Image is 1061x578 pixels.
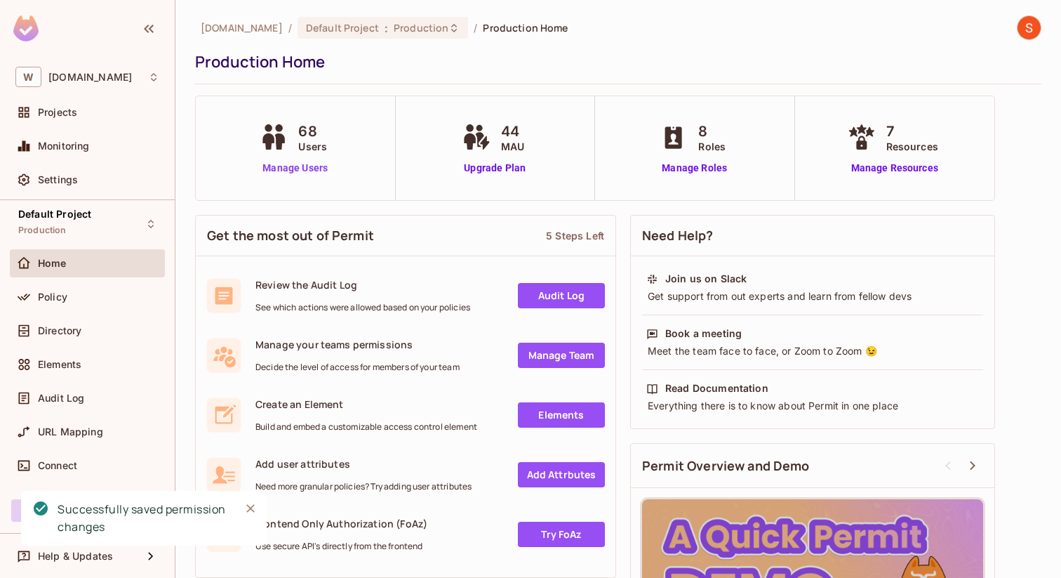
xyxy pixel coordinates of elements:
div: Join us on Slack [665,272,747,286]
a: Manage Resources [844,161,945,176]
span: Resources [886,139,938,154]
span: Home [38,258,67,269]
span: See which actions were allowed based on your policies [255,302,470,313]
span: Settings [38,174,78,185]
span: 8 [698,121,726,142]
a: Upgrade Plan [459,161,531,176]
a: Elements [518,402,605,428]
span: Audit Log [38,393,84,404]
span: Default Project [18,209,91,220]
a: Manage Team [518,343,605,368]
span: Default Project [306,21,379,34]
div: Get support from out experts and learn from fellow devs [646,289,979,303]
span: URL Mapping [38,426,103,438]
span: Workspace: withpronto.com [48,72,132,83]
div: Production Home [195,51,1034,72]
span: : [384,22,389,34]
span: Frontend Only Authorization (FoAz) [255,517,427,530]
span: Users [298,139,327,154]
a: Add Attrbutes [518,462,605,487]
span: Monitoring [38,140,90,152]
a: Audit Log [518,283,605,308]
img: Shubhang Singhal [1017,16,1041,39]
span: Create an Element [255,398,477,411]
img: SReyMgAAAABJRU5ErkJggg== [13,15,39,41]
span: Need Help? [642,227,714,244]
li: / [474,21,477,34]
span: Connect [38,460,77,471]
a: Manage Users [256,161,334,176]
span: Roles [698,139,726,154]
span: Production Home [483,21,568,34]
span: Policy [38,291,67,303]
div: Read Documentation [665,381,768,395]
div: 5 Steps Left [546,229,604,242]
span: the active workspace [201,21,283,34]
span: 7 [886,121,938,142]
span: Directory [38,325,81,336]
div: Successfully saved permission changes [58,501,229,536]
div: Book a meeting [665,327,742,341]
span: Elements [38,359,81,370]
span: Permit Overview and Demo [642,457,810,475]
span: Projects [38,107,77,118]
a: Manage Roles [656,161,733,176]
div: Everything there is to know about Permit in one place [646,399,979,413]
span: Build and embed a customizable access control element [255,421,477,433]
div: Meet the team face to face, or Zoom to Zoom 😉 [646,344,979,358]
span: Need more granular policies? Try adding user attributes [255,481,472,492]
span: Add user attributes [255,457,472,471]
button: Close [240,498,261,519]
span: Decide the level of access for members of your team [255,362,460,373]
span: W [15,67,41,87]
span: Production [18,225,67,236]
span: 68 [298,121,327,142]
span: Get the most out of Permit [207,227,374,244]
span: Use secure API's directly from the frontend [255,541,427,552]
span: 44 [501,121,524,142]
span: Review the Audit Log [255,278,470,291]
span: Manage your teams permissions [255,338,460,351]
span: MAU [501,139,524,154]
span: Production [394,21,448,34]
li: / [288,21,292,34]
a: Try FoAz [518,522,605,547]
